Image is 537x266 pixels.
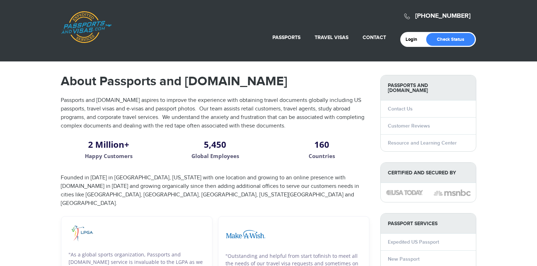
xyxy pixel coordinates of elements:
[61,96,370,130] p: Passports and [DOMAIN_NAME] aspires to improve the experience with obtaining travel documents glo...
[363,34,386,40] a: Contact
[61,75,370,88] h1: About Passports and [DOMAIN_NAME]
[274,152,370,160] p: Countries
[272,34,300,40] a: Passports
[167,152,263,160] p: Global Employees
[388,123,430,129] a: Customer Reviews
[388,256,419,262] a: New Passport
[61,152,157,160] p: Happy Customers
[167,142,263,147] h2: 5,450
[415,12,471,20] a: [PHONE_NUMBER]
[388,140,457,146] a: Resource and Learning Center
[426,33,475,46] a: Check Status
[381,213,476,234] strong: PASSPORT SERVICES
[61,11,112,43] a: Passports & [DOMAIN_NAME]
[434,189,471,197] img: image description
[61,142,157,147] h2: 2 Million+
[274,142,370,147] h2: 160
[226,224,266,245] img: image description
[315,34,348,40] a: Travel Visas
[381,163,476,183] strong: Certified and Secured by
[406,37,422,42] a: Login
[381,75,476,101] strong: Passports and [DOMAIN_NAME]
[69,224,95,243] img: image description
[386,190,423,195] img: image description
[388,106,413,112] a: Contact Us
[61,174,370,208] p: Founded in [DATE] in [GEOGRAPHIC_DATA], [US_STATE] with one location and growing to an online pre...
[388,239,439,245] a: Expedited US Passport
